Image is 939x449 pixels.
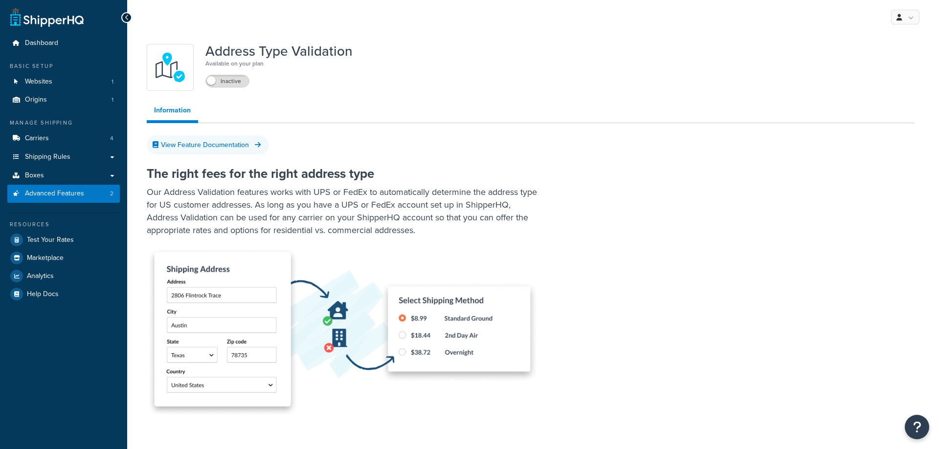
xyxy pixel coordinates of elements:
[25,171,44,180] span: Boxes
[7,129,120,148] a: Carriers4
[25,190,84,198] span: Advanced Features
[147,167,885,181] h2: The right fees for the right address type
[25,153,70,161] span: Shipping Rules
[27,272,54,280] span: Analytics
[27,290,59,299] span: Help Docs
[7,91,120,109] a: Origins1
[147,249,538,416] img: Dynamic Address Lookup
[112,96,113,104] span: 1
[7,129,120,148] li: Carriers
[7,34,120,52] a: Dashboard
[7,267,120,285] a: Analytics
[147,186,538,236] p: Our Address Validation features works with UPS or FedEx to automatically determine the address ty...
[7,249,120,267] a: Marketplace
[7,185,120,203] li: Advanced Features
[110,190,113,198] span: 2
[147,101,198,123] a: Information
[153,50,187,85] img: kIG8fy0lQAAAABJRU5ErkJggg==
[7,185,120,203] a: Advanced Features2
[7,220,120,229] div: Resources
[147,135,269,154] a: View Feature Documentation
[7,285,120,303] a: Help Docs
[7,91,120,109] li: Origins
[25,39,58,47] span: Dashboard
[206,75,249,87] label: Inactive
[7,119,120,127] div: Manage Shipping
[7,231,120,249] a: Test Your Rates
[112,78,113,86] span: 1
[27,254,64,262] span: Marketplace
[110,134,113,143] span: 4
[25,134,49,143] span: Carriers
[7,73,120,91] li: Websites
[905,415,929,439] button: Open Resource Center
[205,59,353,68] p: Available on your plan
[25,96,47,104] span: Origins
[25,78,52,86] span: Websites
[7,62,120,70] div: Basic Setup
[205,44,353,59] h1: Address Type Validation
[7,167,120,185] a: Boxes
[7,73,120,91] a: Websites1
[7,148,120,166] a: Shipping Rules
[27,236,74,244] span: Test Your Rates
